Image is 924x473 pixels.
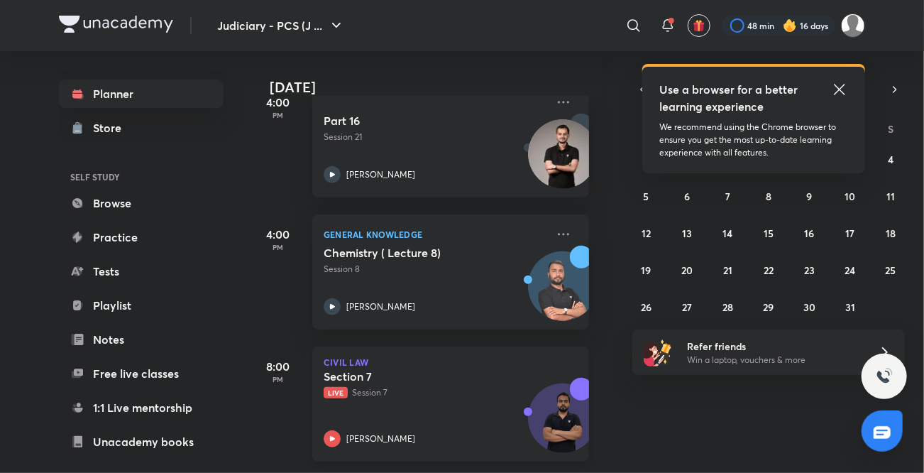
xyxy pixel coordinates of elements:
p: PM [250,375,307,384]
p: Civil Law [324,358,578,366]
button: October 19, 2025 [635,259,658,281]
abbr: October 7, 2025 [725,190,730,203]
img: referral [644,338,672,366]
abbr: October 11, 2025 [886,190,895,203]
abbr: October 13, 2025 [682,227,692,240]
img: streak [783,18,797,33]
abbr: October 31, 2025 [845,300,855,314]
button: October 17, 2025 [839,222,862,244]
p: PM [250,243,307,251]
abbr: October 19, 2025 [642,263,651,277]
button: October 25, 2025 [879,259,902,281]
abbr: Saturday [888,122,893,136]
a: Unacademy books [59,428,224,456]
button: October 27, 2025 [676,295,698,318]
button: October 16, 2025 [798,222,820,244]
abbr: October 12, 2025 [642,227,651,240]
a: Notes [59,325,224,354]
button: October 11, 2025 [879,185,902,207]
button: October 14, 2025 [717,222,739,244]
abbr: October 5, 2025 [644,190,649,203]
abbr: October 15, 2025 [764,227,774,240]
p: [PERSON_NAME] [346,433,415,445]
button: October 24, 2025 [839,259,862,281]
abbr: October 9, 2025 [806,190,812,203]
button: October 18, 2025 [879,222,902,244]
abbr: October 8, 2025 [766,190,771,203]
abbr: October 16, 2025 [804,227,814,240]
abbr: October 30, 2025 [803,300,815,314]
a: Planner [59,80,224,108]
p: PM [250,111,307,119]
button: October 20, 2025 [676,259,698,281]
h5: 8:00 [250,358,307,375]
a: 1:1 Live mentorship [59,393,224,422]
button: October 9, 2025 [798,185,820,207]
abbr: October 29, 2025 [763,300,774,314]
a: Tests [59,257,224,286]
h5: Use a browser for a better learning experience [659,81,801,115]
button: October 13, 2025 [676,222,698,244]
p: [PERSON_NAME] [346,168,415,181]
button: October 6, 2025 [676,185,698,207]
abbr: October 6, 2025 [684,190,690,203]
button: October 4, 2025 [879,148,902,170]
p: General Knowledge [324,226,546,243]
button: October 22, 2025 [757,259,780,281]
button: October 21, 2025 [717,259,739,281]
abbr: October 10, 2025 [845,190,855,203]
img: Avatar [529,391,597,460]
img: Avatar [529,259,597,327]
button: October 26, 2025 [635,295,658,318]
a: Store [59,114,224,142]
h5: Chemistry ( Lecture 8) [324,246,500,260]
h5: Section 7 [324,369,500,384]
p: [PERSON_NAME] [346,300,415,313]
abbr: October 17, 2025 [845,227,854,240]
abbr: October 27, 2025 [682,300,692,314]
abbr: October 14, 2025 [723,227,733,240]
abbr: October 24, 2025 [845,263,855,277]
p: We recommend using the Chrome browser to ensure you get the most up-to-date learning experience w... [659,121,848,159]
button: October 23, 2025 [798,259,820,281]
abbr: October 25, 2025 [886,263,896,277]
h6: SELF STUDY [59,165,224,189]
abbr: October 20, 2025 [681,263,693,277]
div: Store [93,119,130,136]
p: Session 21 [324,131,546,143]
h5: 4:00 [250,94,307,111]
h4: [DATE] [270,79,603,96]
a: Playlist [59,291,224,320]
a: Practice [59,223,224,251]
abbr: October 28, 2025 [722,300,733,314]
button: October 31, 2025 [839,295,862,318]
abbr: October 22, 2025 [764,263,774,277]
abbr: October 21, 2025 [723,263,732,277]
a: Browse [59,189,224,217]
h5: Part 16 [324,114,500,128]
span: Live [324,387,348,398]
img: avatar [693,19,705,32]
button: October 28, 2025 [717,295,739,318]
abbr: October 4, 2025 [888,153,893,166]
button: October 8, 2025 [757,185,780,207]
img: Company Logo [59,16,173,33]
button: October 5, 2025 [635,185,658,207]
button: October 29, 2025 [757,295,780,318]
abbr: October 23, 2025 [804,263,815,277]
p: Win a laptop, vouchers & more [687,354,862,366]
h6: Refer friends [687,339,862,354]
abbr: October 18, 2025 [886,227,896,240]
a: Free live classes [59,359,224,388]
img: Shivangee Singh [841,13,865,38]
h5: 4:00 [250,226,307,243]
button: October 7, 2025 [717,185,739,207]
img: ttu [876,368,893,385]
abbr: October 26, 2025 [641,300,651,314]
button: October 10, 2025 [839,185,862,207]
p: Session 7 [324,386,546,399]
button: avatar [688,14,710,37]
p: Session 8 [324,263,546,276]
a: Company Logo [59,16,173,36]
button: Judiciary - PCS (J ... [209,11,353,40]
